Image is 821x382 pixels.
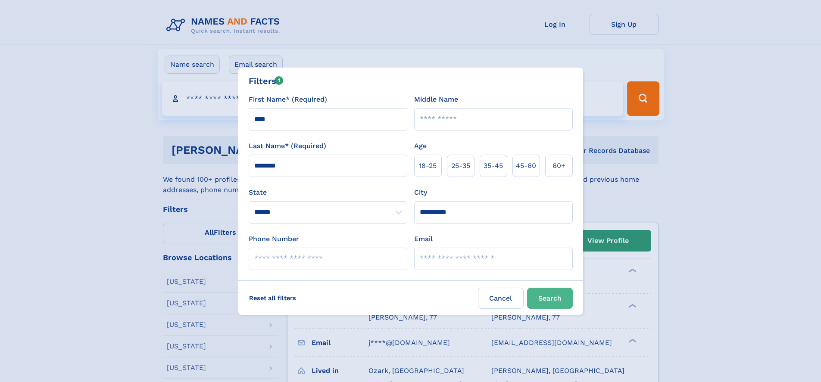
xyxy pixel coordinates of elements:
label: Middle Name [414,94,458,105]
label: Email [414,234,433,244]
span: 45‑60 [516,161,536,171]
label: First Name* (Required) [249,94,327,105]
button: Search [527,288,573,309]
label: Age [414,141,427,151]
span: 35‑45 [484,161,503,171]
label: State [249,187,407,198]
label: Phone Number [249,234,299,244]
div: Filters [249,75,284,87]
span: 18‑25 [419,161,437,171]
label: Last Name* (Required) [249,141,326,151]
span: 25‑35 [451,161,470,171]
label: Reset all filters [243,288,302,308]
label: City [414,187,427,198]
span: 60+ [553,161,565,171]
label: Cancel [478,288,524,309]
